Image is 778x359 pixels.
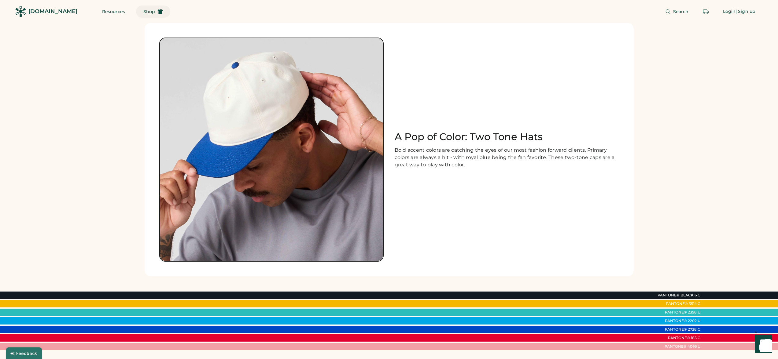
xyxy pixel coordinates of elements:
[700,5,712,18] button: Retrieve an order
[395,131,619,143] h1: A Pop of Color: Two Tone Hats
[673,9,689,14] span: Search
[749,332,775,358] iframe: Front Chat
[658,5,696,18] button: Search
[395,147,619,169] div: Bold accent colors are catching the eyes of our most fashion forward clients. Primary colors are ...
[723,9,736,15] div: Login
[136,5,170,18] button: Shop
[95,5,132,18] button: Resources
[143,9,155,14] span: Shop
[736,9,755,15] div: | Sign up
[28,8,77,15] div: [DOMAIN_NAME]
[15,6,26,17] img: Rendered Logo - Screens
